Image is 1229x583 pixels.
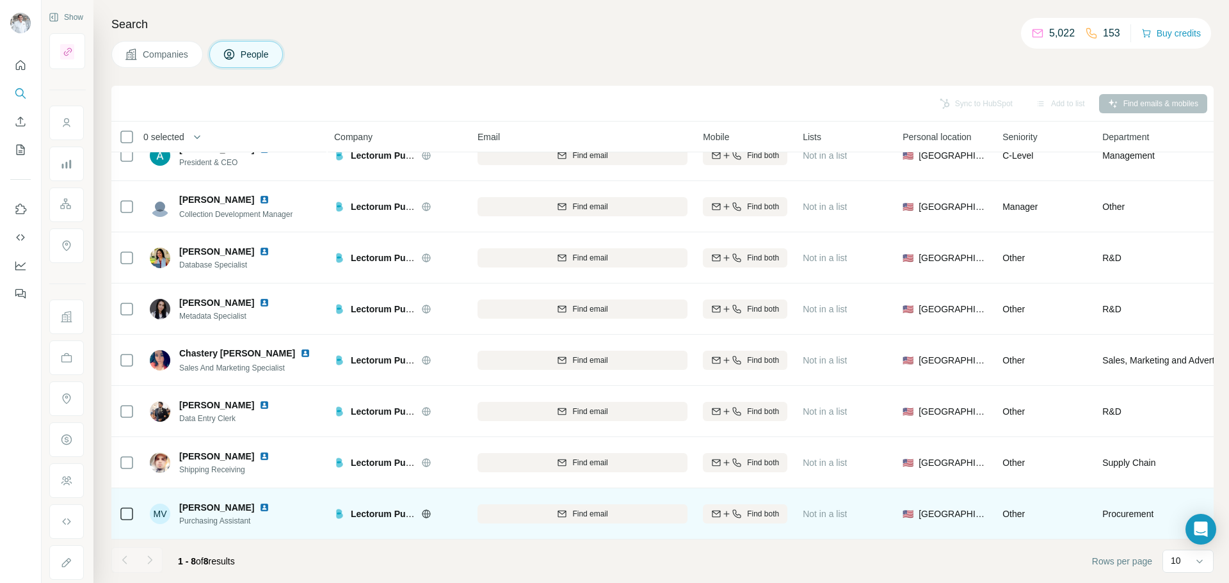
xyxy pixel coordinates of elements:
span: Lectorum Publications [351,202,447,212]
span: Collection Development Manager [179,210,293,219]
span: Find email [572,150,607,161]
span: Find both [747,303,779,315]
span: Not in a list [803,509,847,519]
span: Find both [747,201,779,212]
p: 5,022 [1049,26,1075,41]
span: Shipping Receiving [179,464,285,475]
button: Find email [478,351,687,370]
button: Find both [703,504,787,523]
button: Find both [703,453,787,472]
span: [GEOGRAPHIC_DATA] [919,507,987,520]
span: 🇺🇸 [903,507,913,520]
img: Avatar [10,13,31,33]
span: [PERSON_NAME] [179,245,254,258]
span: [GEOGRAPHIC_DATA] [919,456,987,469]
button: Find email [478,299,687,319]
img: LinkedIn logo [300,348,310,358]
span: Find email [572,406,607,417]
span: Mobile [703,131,729,143]
span: [PERSON_NAME] [179,193,254,206]
img: Avatar [150,401,170,422]
img: LinkedIn logo [259,502,269,513]
img: LinkedIn logo [259,195,269,205]
span: Lectorum Publications [351,304,447,314]
span: Other [1002,406,1025,417]
span: Find email [572,355,607,366]
img: Avatar [150,248,170,268]
span: Lectorum Publications [351,458,447,468]
span: Rows per page [1092,555,1152,568]
span: Not in a list [803,202,847,212]
span: Other [1002,355,1025,365]
span: [GEOGRAPHIC_DATA] [919,200,987,213]
span: Find email [572,201,607,212]
span: 1 - 8 [178,556,196,566]
span: Department [1102,131,1149,143]
button: Find both [703,402,787,421]
span: 8 [204,556,209,566]
button: My lists [10,138,31,161]
span: Not in a list [803,406,847,417]
img: Logo of Lectorum Publications [334,406,344,417]
span: Not in a list [803,304,847,314]
span: 🇺🇸 [903,252,913,264]
img: Logo of Lectorum Publications [334,355,344,365]
span: Find both [747,355,779,366]
span: Other [1002,304,1025,314]
span: results [178,556,235,566]
button: Quick start [10,54,31,77]
span: 🇺🇸 [903,405,913,418]
span: Not in a list [803,355,847,365]
img: Avatar [150,350,170,371]
span: Lectorum Publications [351,509,447,519]
button: Find both [703,351,787,370]
button: Use Surfe API [10,226,31,249]
span: Lists [803,131,821,143]
span: [GEOGRAPHIC_DATA] [919,303,987,315]
p: 153 [1103,26,1120,41]
span: Personal location [903,131,971,143]
img: Logo of Lectorum Publications [334,202,344,212]
span: of [196,556,204,566]
span: Find email [572,457,607,468]
span: [GEOGRAPHIC_DATA] [919,149,987,162]
span: Not in a list [803,253,847,263]
img: Avatar [150,299,170,319]
span: Data Entry Clerk [179,413,285,424]
button: Find email [478,453,687,472]
span: Find email [572,303,607,315]
span: Find email [572,508,607,520]
span: People [241,48,270,61]
span: Company [334,131,373,143]
span: Lectorum Publications [351,406,447,417]
span: Lectorum Publications [351,355,447,365]
button: Find both [703,299,787,319]
img: LinkedIn logo [259,451,269,461]
button: Find email [478,248,687,268]
img: Logo of Lectorum Publications [334,150,344,161]
button: Show [40,8,92,27]
img: LinkedIn logo [259,400,269,410]
span: [GEOGRAPHIC_DATA] [919,252,987,264]
button: Find email [478,402,687,421]
button: Find email [478,146,687,165]
div: Open Intercom Messenger [1185,514,1216,545]
span: [GEOGRAPHIC_DATA] [919,354,987,367]
span: Email [478,131,500,143]
span: Other [1102,200,1125,213]
span: Manager [1002,202,1038,212]
button: Buy credits [1141,24,1201,42]
span: 0 selected [143,131,184,143]
span: R&D [1102,303,1121,315]
button: Enrich CSV [10,110,31,133]
h4: Search [111,15,1214,33]
button: Dashboard [10,254,31,277]
span: R&D [1102,405,1121,418]
img: Avatar [150,196,170,217]
span: Seniority [1002,131,1037,143]
img: Logo of Lectorum Publications [334,458,344,468]
img: Logo of Lectorum Publications [334,509,344,519]
span: Chastery [PERSON_NAME] [179,347,295,360]
span: [GEOGRAPHIC_DATA] [919,405,987,418]
span: Management [1102,149,1155,162]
